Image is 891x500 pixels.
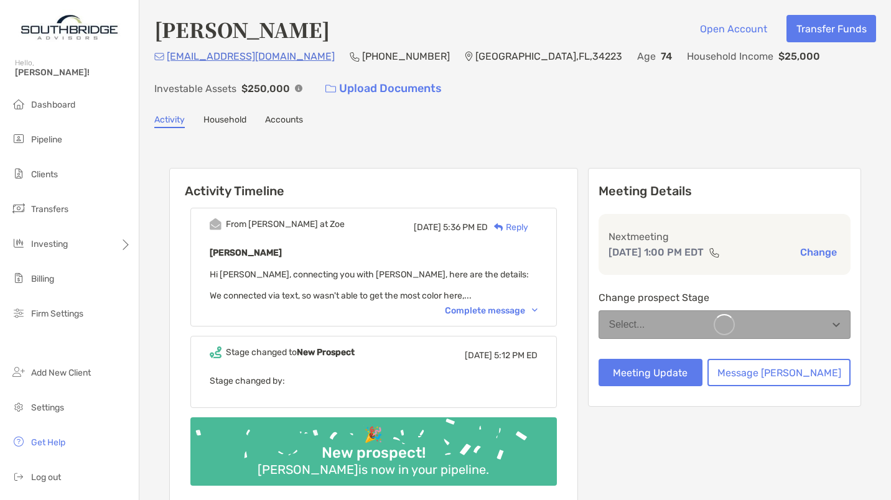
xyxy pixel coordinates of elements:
[11,166,26,181] img: clients icon
[11,201,26,216] img: transfers icon
[707,359,851,386] button: Message [PERSON_NAME]
[362,49,450,64] p: [PHONE_NUMBER]
[11,236,26,251] img: investing icon
[265,114,303,128] a: Accounts
[609,244,704,260] p: [DATE] 1:00 PM EDT
[203,114,246,128] a: Household
[170,169,577,198] h6: Activity Timeline
[690,15,777,42] button: Open Account
[31,308,83,319] span: Firm Settings
[190,417,557,475] img: Confetti
[210,346,222,358] img: Event icon
[796,246,841,259] button: Change
[465,52,473,62] img: Location Icon
[11,434,26,449] img: get-help icon
[226,219,345,229] div: From [PERSON_NAME] at Zoe
[297,347,355,358] b: New Prospect
[31,368,91,378] span: Add New Client
[11,305,26,320] img: firm-settings icon
[532,308,538,312] img: Chevron icon
[15,5,124,50] img: Zoe Logo
[599,290,851,305] p: Change prospect Stage
[11,469,26,484] img: logout icon
[11,364,26,379] img: add_new_client icon
[167,49,335,64] p: [EMAIL_ADDRESS][DOMAIN_NAME]
[226,347,355,358] div: Stage changed to
[350,52,360,62] img: Phone Icon
[15,67,131,78] span: [PERSON_NAME]!
[494,223,503,231] img: Reply icon
[154,114,185,128] a: Activity
[465,350,492,361] span: [DATE]
[317,75,450,102] a: Upload Documents
[11,96,26,111] img: dashboard icon
[11,131,26,146] img: pipeline icon
[443,222,488,233] span: 5:36 PM ED
[11,399,26,414] img: settings icon
[154,53,164,60] img: Email Icon
[475,49,622,64] p: [GEOGRAPHIC_DATA] , FL , 34223
[210,218,222,230] img: Event icon
[31,437,65,448] span: Get Help
[445,305,538,316] div: Complete message
[31,204,68,215] span: Transfers
[154,15,330,44] h4: [PERSON_NAME]
[210,248,282,258] b: [PERSON_NAME]
[253,462,494,477] div: [PERSON_NAME] is now in your pipeline.
[11,271,26,285] img: billing icon
[295,85,302,92] img: Info Icon
[414,222,441,233] span: [DATE]
[325,85,336,93] img: button icon
[599,359,703,386] button: Meeting Update
[599,183,851,199] p: Meeting Details
[31,100,75,110] span: Dashboard
[31,472,61,483] span: Log out
[494,350,538,361] span: 5:12 PM ED
[687,49,773,64] p: Household Income
[778,49,820,64] p: $25,000
[661,49,672,64] p: 74
[488,221,528,234] div: Reply
[31,274,54,284] span: Billing
[317,444,431,462] div: New prospect!
[359,426,388,444] div: 🎉
[154,81,236,96] p: Investable Assets
[241,81,290,96] p: $250,000
[31,402,64,413] span: Settings
[31,239,68,249] span: Investing
[210,373,538,389] p: Stage changed by:
[210,269,529,301] span: Hi [PERSON_NAME], connecting you with [PERSON_NAME], here are the details: We connected via text,...
[709,248,720,257] img: communication type
[637,49,656,64] p: Age
[31,134,62,145] span: Pipeline
[31,169,58,180] span: Clients
[786,15,876,42] button: Transfer Funds
[609,229,841,244] p: Next meeting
